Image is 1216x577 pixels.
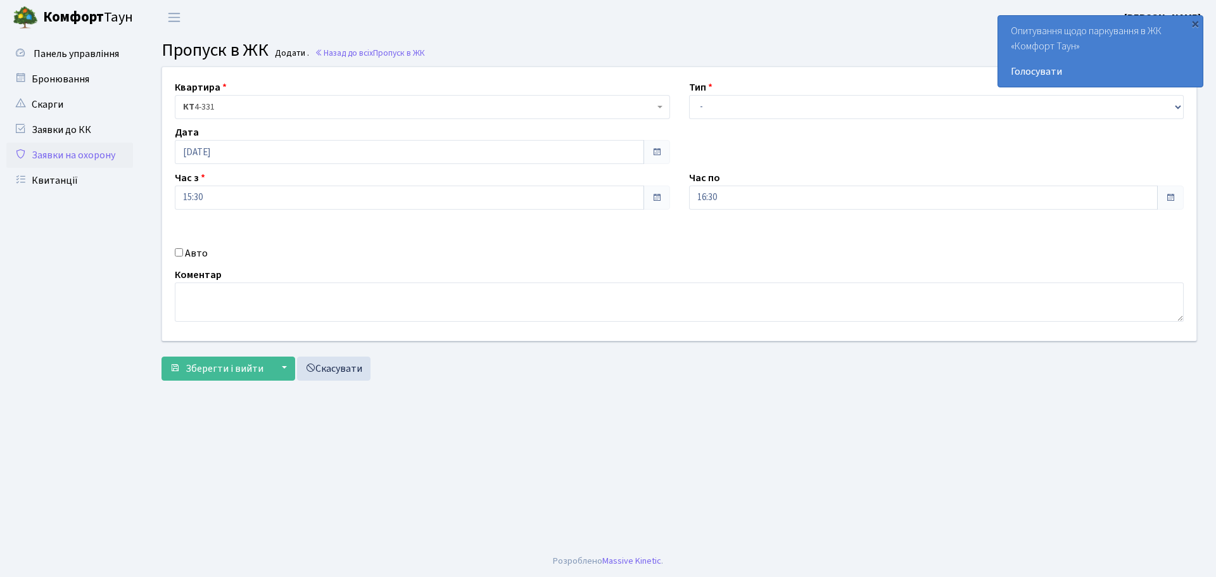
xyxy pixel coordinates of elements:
span: Пропуск в ЖК [373,47,425,59]
a: Назад до всіхПропуск в ЖК [315,47,425,59]
span: Зберегти і вийти [186,362,263,376]
button: Переключити навігацію [158,7,190,28]
button: Зберегти і вийти [161,357,272,381]
a: Бронювання [6,67,133,92]
div: Розроблено . [553,554,663,568]
label: Час з [175,170,205,186]
b: Комфорт [43,7,104,27]
label: Тип [689,80,712,95]
label: Час по [689,170,720,186]
a: Заявки на охорону [6,143,133,168]
span: <b>КТ</b>&nbsp;&nbsp;&nbsp;&nbsp;4-331 [175,95,670,119]
small: Додати . [272,48,309,59]
a: Скасувати [297,357,370,381]
b: [PERSON_NAME] [1124,11,1201,25]
a: Скарги [6,92,133,117]
a: Квитанції [6,168,133,193]
a: Massive Kinetic [602,554,661,567]
span: Панель управління [34,47,119,61]
span: <b>КТ</b>&nbsp;&nbsp;&nbsp;&nbsp;4-331 [183,101,654,113]
label: Квартира [175,80,227,95]
a: Голосувати [1011,64,1190,79]
div: × [1189,17,1201,30]
span: Пропуск в ЖК [161,37,269,63]
label: Дата [175,125,199,140]
label: Коментар [175,267,222,282]
a: [PERSON_NAME] [1124,10,1201,25]
label: Авто [185,246,208,261]
a: Панель управління [6,41,133,67]
b: КТ [183,101,194,113]
span: Таун [43,7,133,29]
a: Заявки до КК [6,117,133,143]
img: logo.png [13,5,38,30]
div: Опитування щодо паркування в ЖК «Комфорт Таун» [998,16,1203,87]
